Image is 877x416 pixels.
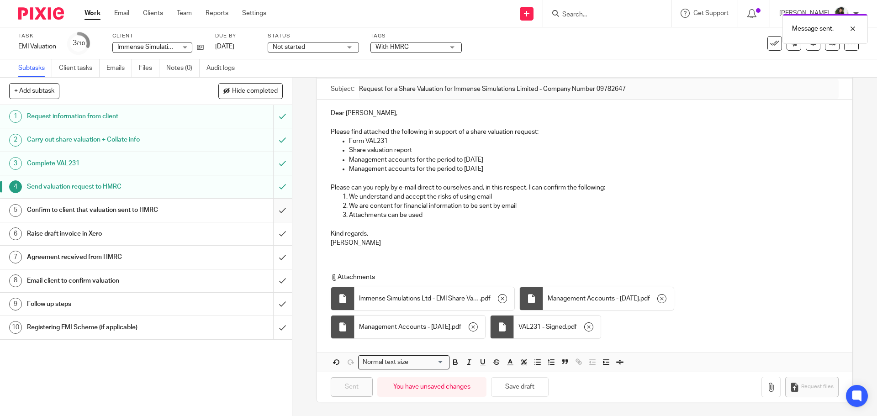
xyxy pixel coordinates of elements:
a: Settings [242,9,266,18]
img: Pixie [18,7,64,20]
div: 3 [73,38,85,48]
p: Please can you reply by e-mail direct to ourselves and, in this respect, I can confirm the follow... [331,183,838,192]
a: Subtasks [18,59,52,77]
p: [PERSON_NAME] [331,238,838,247]
span: Request files [801,383,834,390]
div: . [543,287,674,310]
span: VAL231 - Signed [518,322,566,332]
p: Attachments [331,273,821,282]
span: pdf [452,322,461,332]
div: 10 [9,321,22,334]
a: Work [85,9,100,18]
div: Search for option [358,355,449,369]
div: 5 [9,204,22,217]
span: Hide completed [232,88,278,95]
label: Tags [370,32,462,40]
h1: Raise draft invoice in Xero [27,227,185,241]
input: Sent [331,377,373,397]
p: Form VAL231 [349,137,838,146]
label: Subject: [331,84,354,94]
div: 1 [9,110,22,123]
span: Normal text size [360,358,410,367]
a: Audit logs [206,59,242,77]
a: Team [177,9,192,18]
h1: Follow up steps [27,297,185,311]
div: 4 [9,180,22,193]
span: pdf [567,322,577,332]
h1: Email client to confirm valuation [27,274,185,288]
button: Hide completed [218,83,283,99]
p: Message sent. [792,24,834,33]
h1: Registering EMI Scheme (if applicable) [27,321,185,334]
span: Not started [273,44,305,50]
p: Please find attached the following in support of a share valuation request: [331,127,838,137]
h1: Agreement received from HMRC [27,250,185,264]
label: Due by [215,32,256,40]
a: Notes (0) [166,59,200,77]
a: Email [114,9,129,18]
button: Save draft [491,377,549,397]
label: Client [112,32,204,40]
div: . [354,316,485,338]
p: We are content for financial information to be sent by email [349,201,838,211]
div: You have unsaved changes [377,377,486,397]
span: pdf [640,294,650,303]
span: Immense Simulations Ltd - EMI Share Valuation - [DATE] [359,294,480,303]
label: Status [268,32,359,40]
small: /10 [77,41,85,46]
button: + Add subtask [9,83,59,99]
p: Kind regards, [331,229,838,238]
h1: Carry out share valuation + Collate info [27,133,185,147]
div: 6 [9,227,22,240]
h1: Request information from client [27,110,185,123]
span: With HMRC [375,44,409,50]
div: EMI Valuation [18,42,56,51]
span: Management Accounts - [DATE] [548,294,639,303]
div: 3 [9,157,22,170]
a: Emails [106,59,132,77]
a: Files [139,59,159,77]
label: Task [18,32,56,40]
div: . [514,316,601,338]
p: We understand and accept the risks of using email [349,192,838,201]
img: Janice%20Tang.jpeg [834,6,849,21]
span: [DATE] [215,43,234,50]
div: 9 [9,298,22,311]
div: . [354,287,514,310]
a: Reports [206,9,228,18]
p: Dear [PERSON_NAME], [331,109,838,118]
span: Immense Simulations Limited [117,44,201,50]
a: Clients [143,9,163,18]
div: 7 [9,251,22,263]
span: pdf [481,294,491,303]
p: Management accounts for the period to [DATE] [349,155,838,164]
p: Attachments can be used [349,211,838,220]
p: Management accounts for the period to [DATE] [349,164,838,174]
button: Request files [785,377,838,397]
h1: Complete VAL231 [27,157,185,170]
div: 8 [9,274,22,287]
div: 2 [9,134,22,147]
input: Search for option [411,358,444,367]
h1: Send valuation request to HMRC [27,180,185,194]
span: Management Accounts - [DATE] [359,322,450,332]
h1: Confirm to client that valuation sent to HMRC [27,203,185,217]
p: Share valuation report [349,146,838,155]
a: Client tasks [59,59,100,77]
